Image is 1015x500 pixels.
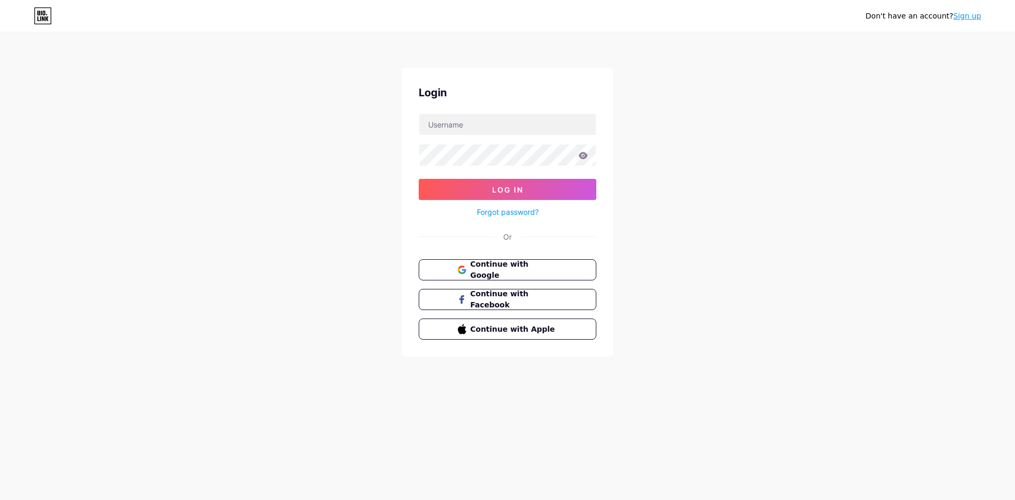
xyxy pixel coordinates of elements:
span: Continue with Facebook [470,288,558,311]
span: Continue with Apple [470,324,558,335]
a: Sign up [953,12,981,20]
div: Login [419,85,596,101]
span: Log In [492,185,523,194]
div: Or [503,231,512,242]
button: Continue with Google [419,259,596,280]
button: Continue with Facebook [419,289,596,310]
a: Forgot password? [477,206,539,217]
button: Log In [419,179,596,200]
button: Continue with Apple [419,319,596,340]
span: Continue with Google [470,259,558,281]
div: Don't have an account? [865,11,981,22]
input: Username [419,114,596,135]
